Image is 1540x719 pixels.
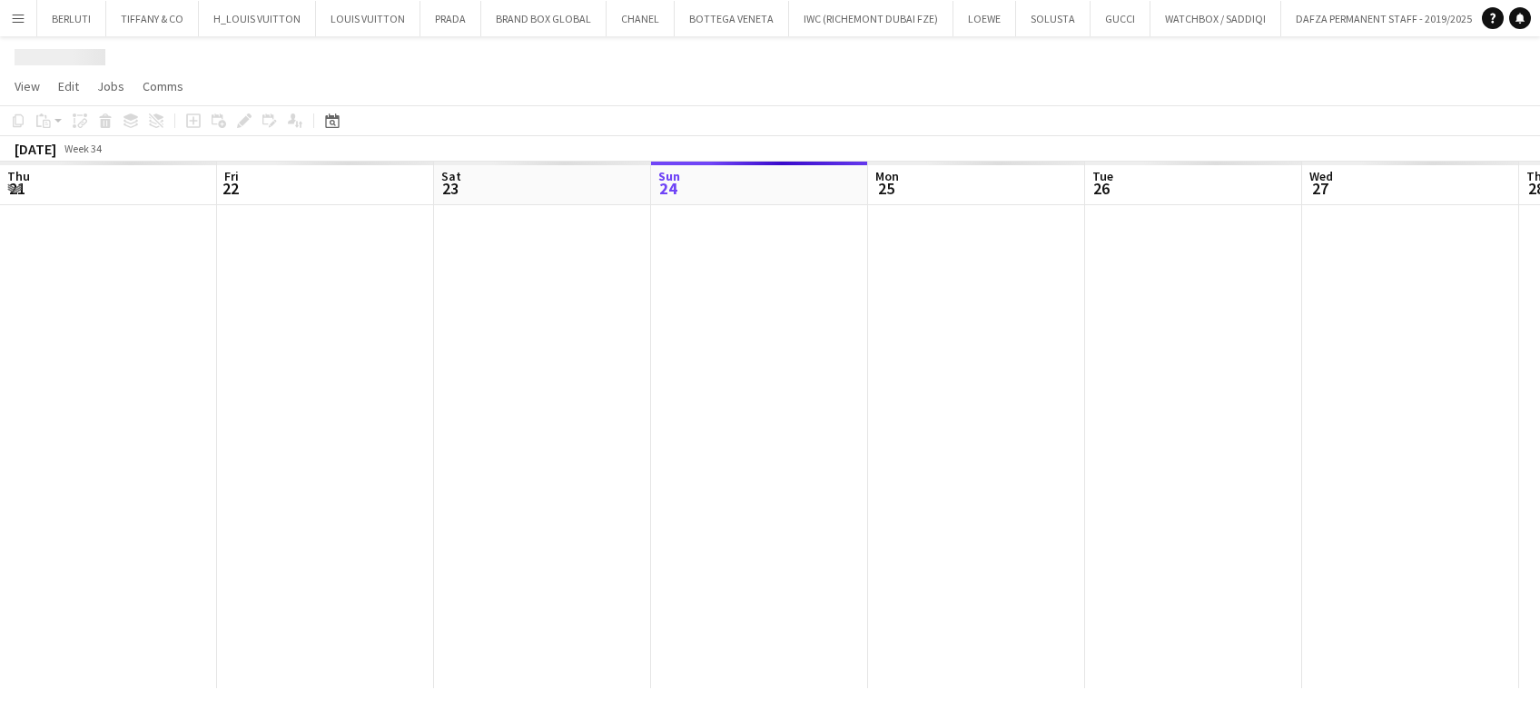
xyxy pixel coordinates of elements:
[222,178,239,199] span: 22
[1150,1,1281,36] button: WATCHBOX / SADDIQI
[953,1,1016,36] button: LOEWE
[5,178,30,199] span: 21
[1091,1,1150,36] button: GUCCI
[1090,178,1113,199] span: 26
[441,168,461,184] span: Sat
[316,1,420,36] button: LOUIS VUITTON
[675,1,789,36] button: BOTTEGA VENETA
[420,1,481,36] button: PRADA
[199,1,316,36] button: H_LOUIS VUITTON
[439,178,461,199] span: 23
[60,142,105,155] span: Week 34
[1309,168,1333,184] span: Wed
[658,168,680,184] span: Sun
[7,168,30,184] span: Thu
[224,168,239,184] span: Fri
[97,78,124,94] span: Jobs
[106,1,199,36] button: TIFFANY & CO
[37,1,106,36] button: BERLUTI
[1092,168,1113,184] span: Tue
[1307,178,1333,199] span: 27
[656,178,680,199] span: 24
[481,1,607,36] button: BRAND BOX GLOBAL
[143,78,183,94] span: Comms
[51,74,86,98] a: Edit
[607,1,675,36] button: CHANEL
[7,74,47,98] a: View
[90,74,132,98] a: Jobs
[789,1,953,36] button: IWC (RICHEMONT DUBAI FZE)
[135,74,191,98] a: Comms
[15,78,40,94] span: View
[58,78,79,94] span: Edit
[1281,1,1487,36] button: DAFZA PERMANENT STAFF - 2019/2025
[15,140,56,158] div: [DATE]
[873,178,899,199] span: 25
[875,168,899,184] span: Mon
[1016,1,1091,36] button: SOLUSTA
